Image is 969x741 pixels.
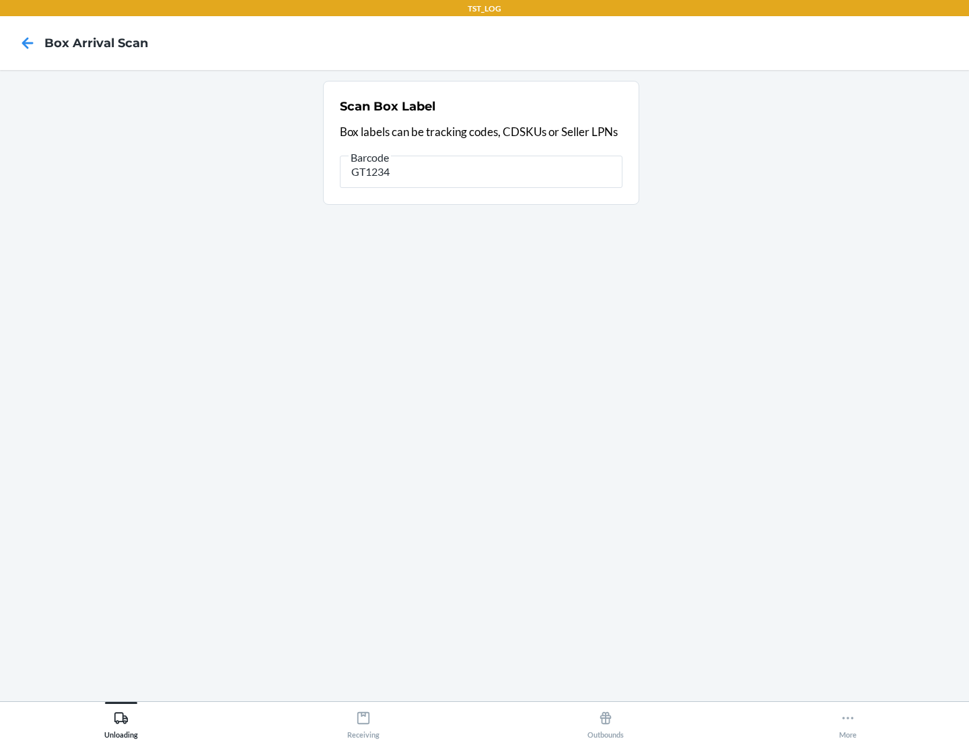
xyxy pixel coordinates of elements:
[340,98,435,115] h2: Scan Box Label
[347,705,380,739] div: Receiving
[485,702,727,739] button: Outbounds
[242,702,485,739] button: Receiving
[468,3,501,15] p: TST_LOG
[349,151,391,164] span: Barcode
[839,705,857,739] div: More
[104,705,138,739] div: Unloading
[727,702,969,739] button: More
[340,123,622,141] p: Box labels can be tracking codes, CDSKUs or Seller LPNs
[587,705,624,739] div: Outbounds
[340,156,622,188] input: Barcode
[44,34,148,52] h4: Box Arrival Scan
